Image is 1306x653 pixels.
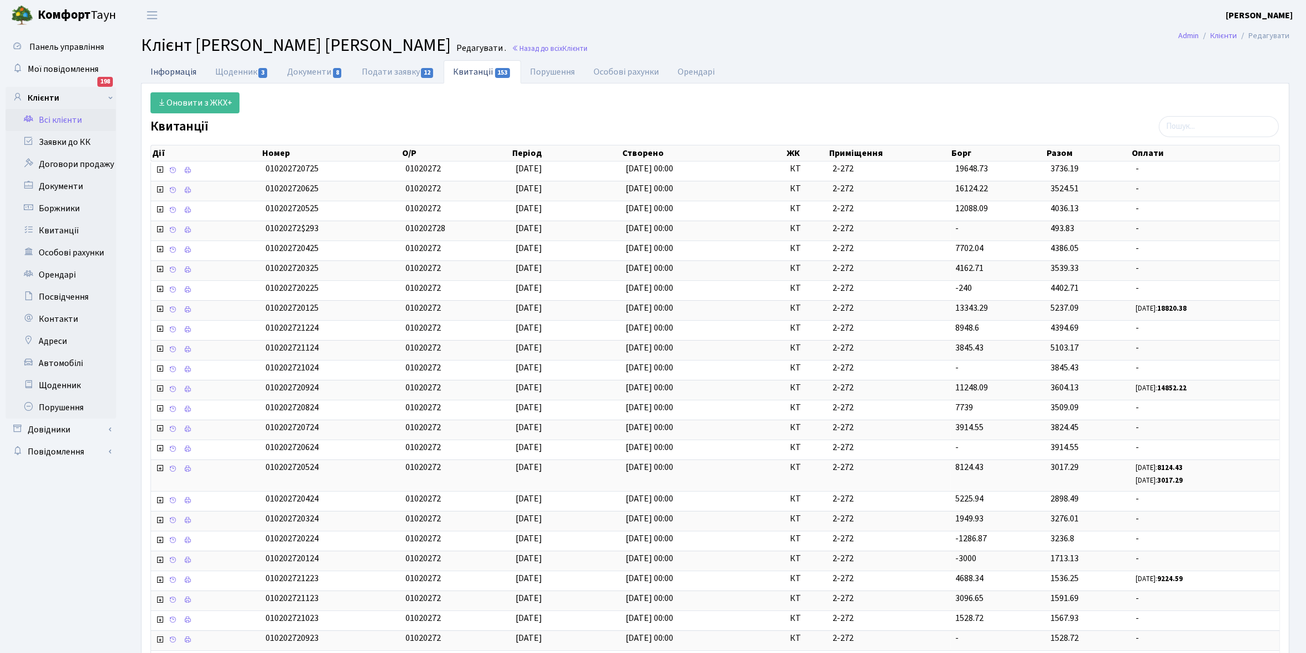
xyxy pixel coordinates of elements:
span: 01020272 [405,342,441,354]
span: - [1136,513,1275,525]
span: 2-272 [832,302,946,315]
span: 010202720424 [266,493,319,505]
span: 4688.34 [955,572,984,584]
span: 2-272 [832,461,946,474]
span: 3914.55 [1050,441,1079,453]
span: [DATE] [516,632,542,644]
span: КТ [790,461,824,474]
a: Всі клієнти [6,109,116,131]
a: Клієнти [1210,30,1237,41]
span: - [1136,222,1275,235]
span: 2898.49 [1050,493,1079,505]
small: [DATE]: [1136,463,1183,473]
span: 2-272 [832,262,946,275]
span: КТ [790,282,824,295]
span: 01020272 [405,632,441,644]
span: 01020272 [405,302,441,314]
span: 1528.72 [955,612,984,624]
span: 3914.55 [955,421,984,433]
a: Назад до всіхКлієнти [512,43,587,54]
button: Переключити навігацію [138,6,166,24]
span: - [1136,163,1275,175]
span: 2-272 [832,572,946,585]
a: Орендарі [6,264,116,286]
span: -240 [955,282,972,294]
span: 2-272 [832,532,946,545]
span: 12 [421,68,433,78]
a: [PERSON_NAME] [1226,9,1293,22]
span: 1567.93 [1050,612,1079,624]
th: Створено [621,145,785,161]
span: 01020272 [405,322,441,334]
span: 2-272 [832,513,946,525]
b: 14852.22 [1157,383,1187,393]
span: 2-272 [832,612,946,625]
a: Подати заявку [352,60,444,83]
span: - [1136,401,1275,414]
th: Період [511,145,621,161]
span: 153 [495,68,511,78]
span: 1536.25 [1050,572,1079,584]
a: Порушення [6,396,116,419]
span: 12088.09 [955,202,988,215]
span: 01020272 [405,461,441,473]
span: [DATE] [516,202,542,215]
span: - [1136,421,1275,434]
span: - [1136,592,1275,605]
span: 01020272 [405,532,441,545]
th: Борг [951,145,1046,161]
span: - [1136,282,1275,295]
span: [DATE] 00:00 [626,282,673,294]
span: КТ [790,441,824,454]
span: 1713.13 [1050,552,1079,565]
a: Документи [278,60,352,83]
th: Оплати [1131,145,1279,161]
span: Таун [38,6,116,25]
span: Мої повідомлення [28,63,98,75]
span: Клієнти [563,43,587,54]
span: 13343.29 [955,302,988,314]
span: 01020272 [405,592,441,604]
span: КТ [790,532,824,545]
span: КТ [790,262,824,275]
span: 2-272 [832,362,946,374]
span: - [955,222,959,234]
span: 01020272 [405,612,441,624]
span: 8124.43 [955,461,984,473]
span: [DATE] [516,222,542,234]
span: КТ [790,342,824,354]
span: [DATE] [516,362,542,374]
span: 3845.43 [1050,362,1079,374]
span: [DATE] [516,262,542,274]
span: 16124.22 [955,182,988,195]
span: 1949.93 [955,513,984,525]
a: Адреси [6,330,116,352]
span: [DATE] 00:00 [626,421,673,433]
span: 1591.69 [1050,592,1079,604]
span: [DATE] 00:00 [626,342,673,354]
a: Щоденник [6,374,116,396]
span: - [1136,612,1275,625]
span: КТ [790,632,824,645]
span: 010202720425 [266,242,319,254]
span: 2-272 [832,401,946,414]
span: [DATE] [516,493,542,505]
span: 010202721224 [266,322,319,334]
a: Клієнти [6,87,116,109]
span: 01020272 [405,401,441,414]
span: [DATE] [516,282,542,294]
span: - [1136,242,1275,255]
span: [DATE] 00:00 [626,322,673,334]
span: [DATE] 00:00 [626,532,673,545]
a: Панель управління [6,36,116,58]
span: 11248.09 [955,382,988,394]
a: Боржники [6,197,116,220]
th: Приміщення [828,145,951,161]
span: 2-272 [832,342,946,354]
span: [DATE] 00:00 [626,362,673,374]
span: [DATE] [516,342,542,354]
span: 7739 [955,401,973,414]
span: [DATE] 00:00 [626,262,673,274]
a: Довідники [6,419,116,441]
